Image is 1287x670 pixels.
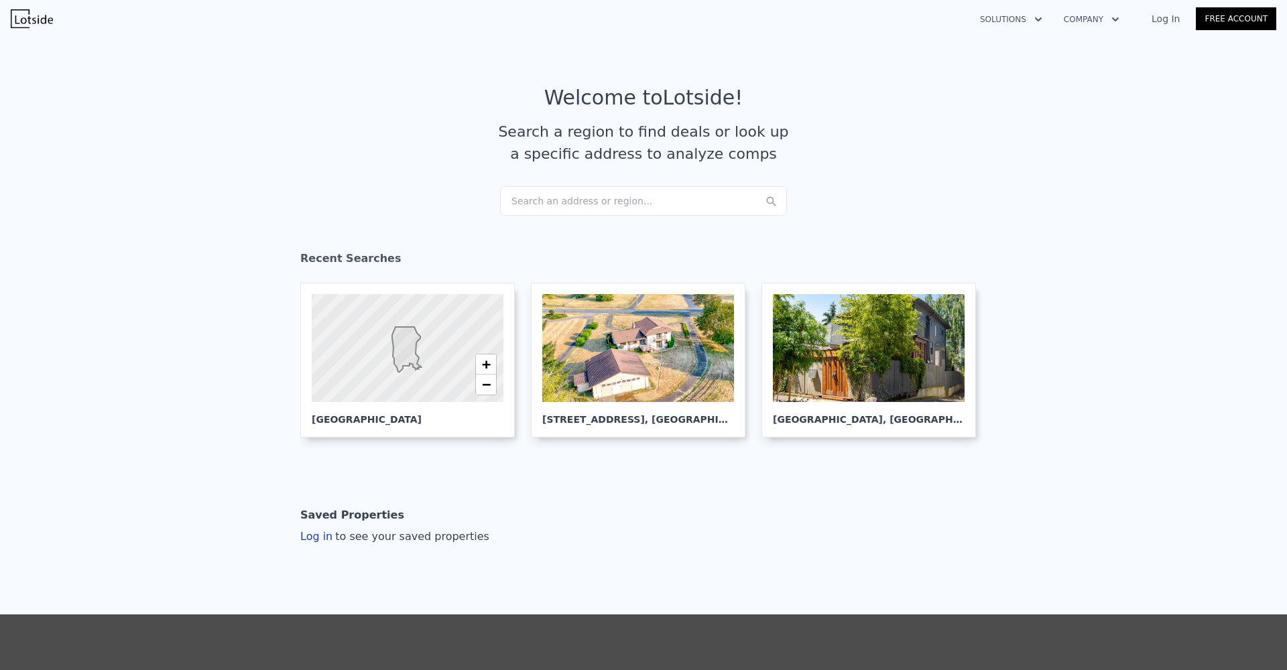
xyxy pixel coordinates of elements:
div: Welcome to Lotside ! [544,86,743,110]
span: to see your saved properties [332,530,489,543]
img: Lotside [11,9,53,28]
button: Solutions [969,7,1053,31]
div: Saved Properties [300,502,404,529]
div: Recent Searches [300,240,987,283]
a: Zoom in [476,354,496,375]
a: [GEOGRAPHIC_DATA] [300,283,526,438]
a: Free Account [1196,7,1276,30]
div: [GEOGRAPHIC_DATA] [312,402,503,426]
a: [STREET_ADDRESS], [GEOGRAPHIC_DATA] [531,283,756,438]
div: Search an address or region... [500,186,787,216]
div: Search a region to find deals or look up a specific address to analyze comps [493,121,794,165]
button: Company [1053,7,1130,31]
span: + [482,356,491,373]
a: Log In [1136,12,1196,25]
div: [GEOGRAPHIC_DATA] , [GEOGRAPHIC_DATA] [773,402,965,426]
span: − [482,376,491,393]
a: [GEOGRAPHIC_DATA], [GEOGRAPHIC_DATA] [761,283,987,438]
div: [STREET_ADDRESS] , [GEOGRAPHIC_DATA] [542,402,734,426]
a: Zoom out [476,375,496,395]
div: Log in [300,529,489,545]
